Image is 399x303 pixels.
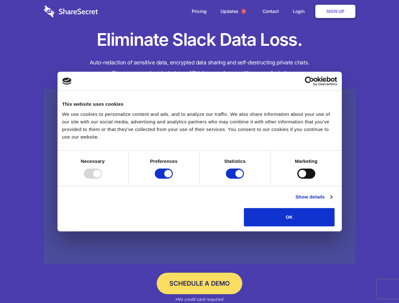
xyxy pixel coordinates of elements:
a: Usercentrics Cookiebot - opens in a new window [282,76,337,86]
a: Wistia video thumbnail [44,89,355,264]
strong: Statistics [224,158,246,164]
div: We use cookies to personalize content and ads, and to analyze our traffic. We also share informat... [62,110,337,141]
a: Contact [256,2,285,21]
strong: Preferences [150,158,178,164]
span: 1 [241,9,246,14]
img: logo-wordmark-white-trans-d4663122ce5f474addd5e946df7df03e33cb6a1c49d2221995e7729f52c070b2.svg [44,5,98,17]
a: Sign Up [315,5,355,18]
a: Login [287,2,314,21]
strong: Marketing [295,158,317,164]
button: OK [244,208,335,226]
strong: Necessary [81,158,105,164]
a: Schedule a Demo [157,273,242,294]
div: This website uses cookies [62,100,337,108]
h4: Auto-redaction of sensitive data, encrypted data sharing and self-destructing private chats. Shar... [44,57,355,78]
h1: Eliminate Slack Data Loss. [44,28,355,51]
a: Pricing [185,2,213,21]
em: *No credit card required. [175,297,224,302]
a: Show details [295,193,332,201]
img: logo [62,78,72,85]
